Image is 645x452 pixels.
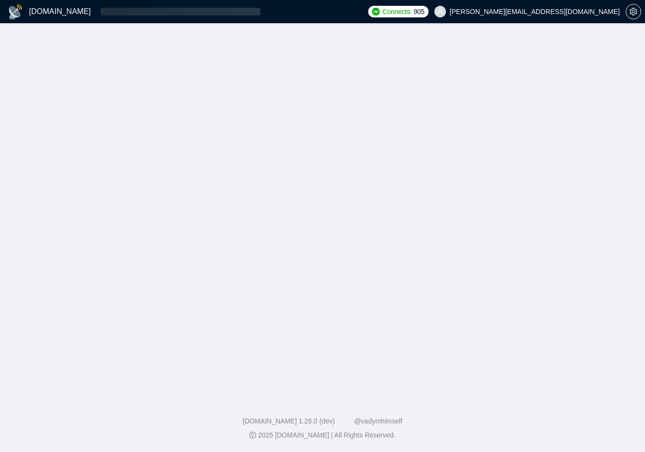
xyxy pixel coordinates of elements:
span: user [437,8,444,15]
span: 905 [414,6,424,17]
button: setting [626,4,641,19]
a: [DOMAIN_NAME] 1.26.0 (dev) [243,417,335,425]
span: Connects: [383,6,412,17]
img: logo [8,4,23,20]
span: copyright [249,432,256,438]
a: @vadymhimself [354,417,402,425]
a: setting [626,8,641,15]
div: 2025 [DOMAIN_NAME] | All Rights Reserved. [8,430,637,440]
img: upwork-logo.png [372,8,380,15]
